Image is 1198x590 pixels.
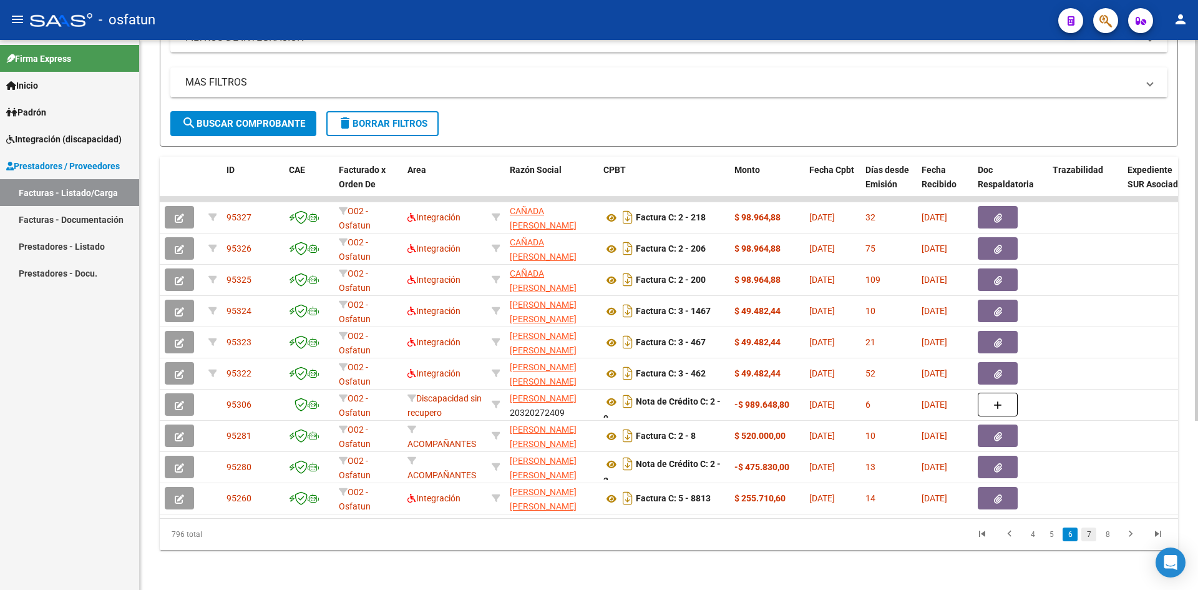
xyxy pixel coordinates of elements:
a: go to last page [1146,528,1170,541]
span: Integración [407,368,460,378]
div: 796 total [160,519,361,550]
span: Razón Social [510,165,562,175]
span: [DATE] [809,368,835,378]
span: CAÑADA [PERSON_NAME] [510,237,577,262]
span: [DATE] [922,212,947,222]
div: 23342319599 [510,267,593,293]
span: 95326 [226,243,251,253]
strong: Factura C: 3 - 462 [636,369,706,379]
strong: Nota de Crédito C: 2 - 9 [603,397,721,424]
div: Open Intercom Messenger [1156,548,1186,578]
div: 27333274162 [510,454,593,480]
span: Padrón [6,106,46,119]
mat-expansion-panel-header: MAS FILTROS [170,67,1167,97]
span: 10 [865,306,875,316]
span: Monto [734,165,760,175]
a: 8 [1100,528,1115,541]
span: Días desde Emisión [865,165,909,189]
a: go to previous page [998,528,1021,541]
mat-icon: search [182,116,197,130]
strong: $ 98.964,88 [734,212,781,222]
span: [DATE] [922,462,947,472]
span: 13 [865,462,875,472]
datatable-header-cell: Fecha Cpbt [804,157,860,212]
span: ID [226,165,235,175]
span: [DATE] [922,243,947,253]
span: 10 [865,431,875,441]
span: Doc Respaldatoria [978,165,1034,189]
span: O02 - Osfatun Propio [339,456,371,494]
span: [PERSON_NAME] [PERSON_NAME] [510,425,577,449]
mat-icon: person [1173,12,1188,27]
span: [DATE] [809,337,835,347]
span: 95280 [226,462,251,472]
strong: $ 255.710,60 [734,493,786,503]
li: page 5 [1042,524,1061,545]
div: 27332019649 [510,360,593,386]
strong: $ 49.482,44 [734,337,781,347]
span: [PERSON_NAME] [PERSON_NAME] [510,487,577,511]
span: [DATE] [922,431,947,441]
span: Fecha Recibido [922,165,957,189]
span: 95327 [226,212,251,222]
span: Integración [407,212,460,222]
li: page 6 [1061,524,1079,545]
span: Integración [407,337,460,347]
span: [DATE] [922,368,947,378]
mat-icon: delete [338,116,353,130]
span: 52 [865,368,875,378]
span: CPBT [603,165,626,175]
span: Buscar Comprobante [182,118,305,129]
span: CAÑADA [PERSON_NAME] [510,206,577,230]
span: 95323 [226,337,251,347]
i: Descargar documento [620,454,636,474]
span: Integración [407,306,460,316]
span: O02 - Osfatun Propio [339,206,371,245]
a: 7 [1081,528,1096,541]
span: Integración (discapacidad) [6,132,122,146]
span: [DATE] [922,306,947,316]
i: Descargar documento [620,426,636,446]
span: O02 - Osfatun Propio [339,300,371,338]
span: [DATE] [922,493,947,503]
a: 5 [1044,528,1059,541]
span: ACOMPAÑANTES TERAPEUTICOS [407,425,476,463]
span: 21 [865,337,875,347]
span: 95260 [226,493,251,503]
span: Trazabilidad [1053,165,1103,175]
span: 32 [865,212,875,222]
i: Descargar documento [620,207,636,227]
datatable-header-cell: Fecha Recibido [917,157,973,212]
li: page 4 [1023,524,1042,545]
span: O02 - Osfatun Propio [339,362,371,401]
i: Descargar documento [620,238,636,258]
strong: $ 49.482,44 [734,306,781,316]
span: Area [407,165,426,175]
span: [DATE] [809,212,835,222]
li: page 7 [1079,524,1098,545]
a: 6 [1063,528,1078,541]
strong: $ 520.000,00 [734,431,786,441]
a: go to next page [1119,528,1142,541]
strong: $ 98.964,88 [734,243,781,253]
span: [DATE] [809,243,835,253]
datatable-header-cell: Facturado x Orden De [334,157,402,212]
datatable-header-cell: Area [402,157,487,212]
span: 6 [865,400,870,410]
i: Descargar documento [620,332,636,352]
i: Descargar documento [620,301,636,321]
a: go to first page [970,528,994,541]
div: 20264471096 [510,485,593,511]
span: 95281 [226,431,251,441]
strong: -$ 989.648,80 [734,400,789,410]
div: 27333274162 [510,423,593,449]
span: - osfatun [99,6,155,34]
span: Integración [407,243,460,253]
button: Buscar Comprobante [170,111,316,136]
span: [PERSON_NAME] [PERSON_NAME] [510,362,577,386]
span: ACOMPAÑANTES TERAPEUTICOS [407,456,476,494]
span: [DATE] [809,462,835,472]
strong: Factura C: 5 - 8813 [636,494,711,504]
span: Integración [407,275,460,285]
div: 27326762674 [510,298,593,324]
